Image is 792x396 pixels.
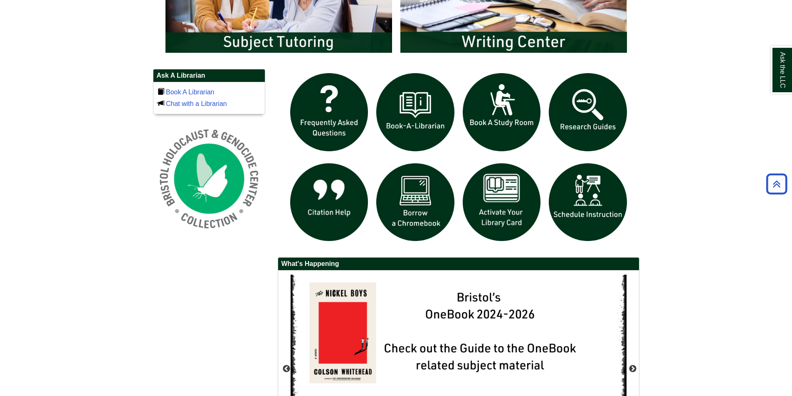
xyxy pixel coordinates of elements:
[278,258,639,271] h2: What's Happening
[286,69,373,155] img: frequently asked questions
[459,159,545,246] img: activate Library Card icon links to form to activate student ID into library card
[459,69,545,155] img: book a study room icon links to book a study room web page
[545,159,631,246] img: For faculty. Schedule Library Instruction icon links to form.
[282,365,291,373] button: Previous
[372,69,459,155] img: Book a Librarian icon links to book a librarian web page
[545,69,631,155] img: Research Guides icon links to research guides web page
[372,159,459,246] img: Borrow a chromebook icon links to the borrow a chromebook web page
[629,365,637,373] button: Next
[286,69,631,249] div: slideshow
[153,69,265,82] h2: Ask A Librarian
[286,159,373,246] img: citation help icon links to citation help guide page
[166,100,227,107] a: Chat with a Librarian
[763,178,790,189] a: Back to Top
[166,89,215,96] a: Book A Librarian
[153,123,265,235] img: Holocaust and Genocide Collection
